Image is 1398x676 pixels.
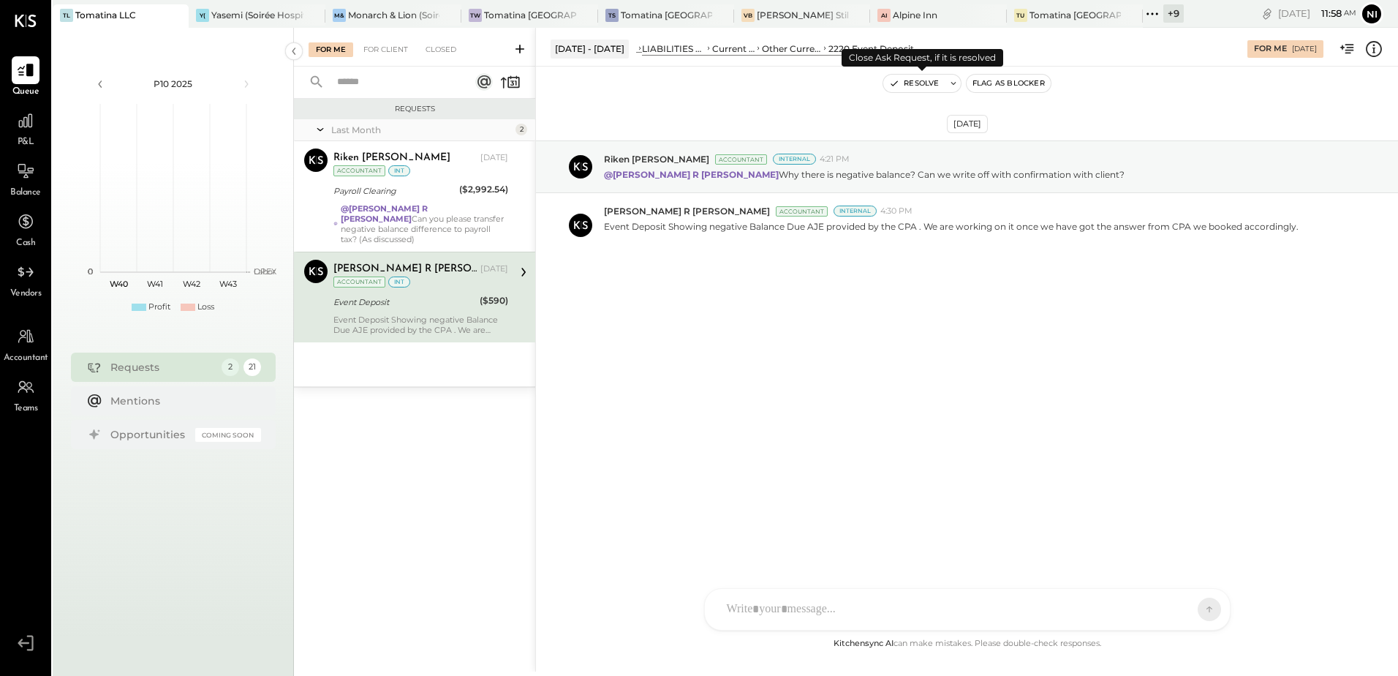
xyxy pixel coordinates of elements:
span: P&L [18,136,34,149]
div: For Me [1254,43,1287,55]
div: Event Deposit Showing negative Balance Due AJE provided by the CPA . We are working on it once we... [333,315,508,335]
span: [PERSON_NAME] R [PERSON_NAME] [604,205,770,217]
div: 2 [515,124,527,135]
div: [PERSON_NAME] R [PERSON_NAME] [333,262,477,277]
a: Teams [1,373,50,416]
span: Riken [PERSON_NAME] [604,153,709,165]
a: P&L [1,107,50,149]
div: Close Ask Request, if it is resolved [842,49,1003,67]
div: [DATE] [1278,7,1356,20]
span: 4:21 PM [820,154,850,165]
div: Tomatina [GEOGRAPHIC_DATA] [484,9,575,21]
div: Last Month [331,124,512,136]
div: Yasemi (Soirée Hospitality Group) [211,9,303,21]
div: Payroll Clearing [333,184,455,198]
div: Alpine Inn [893,9,937,21]
div: TL [60,9,73,22]
div: TW [469,9,482,22]
span: Balance [10,187,41,200]
div: Requests [301,104,528,114]
div: Tomatina [GEOGRAPHIC_DATA] [621,9,712,21]
div: Accountant [333,165,385,176]
p: Event Deposit Showing negative Balance Due AJE provided by the CPA . We are working on it once we... [604,220,1299,245]
text: W43 [219,279,237,289]
div: For Client [356,42,415,57]
div: Closed [418,42,464,57]
div: Mentions [110,394,254,408]
text: W42 [183,279,200,289]
div: [DATE] [480,152,508,164]
div: Other Current Liabilities [762,42,821,55]
text: W41 [147,279,163,289]
div: TS [605,9,619,22]
button: Resolve [883,75,945,92]
div: Accountant [776,206,828,217]
div: Requests [110,360,214,375]
div: For Me [309,42,353,57]
div: P10 2025 [111,78,235,90]
div: LIABILITIES AND EQUITY [642,42,705,55]
text: OPEX [254,266,277,277]
div: Accountant [715,154,767,165]
button: Flag as Blocker [967,75,1051,92]
div: Current Liabilities [712,42,755,55]
div: Tomatina [GEOGRAPHIC_DATA] [1029,9,1121,21]
div: Tomatina LLC [75,9,136,21]
div: Can you please transfer negative balance difference to payroll tax? (As discussed) [341,203,508,244]
div: [DATE] [480,263,508,275]
div: Profit [148,301,170,313]
strong: @[PERSON_NAME] R [PERSON_NAME] [341,203,428,224]
div: Opportunities [110,427,188,442]
strong: @[PERSON_NAME] R [PERSON_NAME] [604,169,779,180]
a: Cash [1,208,50,250]
text: W40 [109,279,127,289]
div: 21 [243,358,261,376]
div: Event Deposit [333,295,475,309]
div: Monarch & Lion (Soirée Hospitality Group) [348,9,439,21]
div: TU [1014,9,1027,22]
div: Internal [834,206,877,217]
span: 4:30 PM [880,206,913,217]
a: Accountant [1,323,50,365]
div: 2 [222,358,239,376]
div: copy link [1260,6,1274,21]
div: Coming Soon [195,428,261,442]
p: Why there is negative balance? Can we write off with confirmation with client? [604,168,1125,181]
div: ($590) [480,293,508,308]
text: 0 [88,266,93,277]
div: + 9 [1163,4,1184,23]
span: Cash [16,237,35,250]
span: Vendors [10,288,42,301]
span: Accountant [4,352,48,365]
div: 2220 Event Deposit [828,42,914,55]
div: Accountant [333,277,385,288]
div: int [388,165,410,176]
div: Riken [PERSON_NAME] [333,151,450,165]
div: VB [741,9,755,22]
div: M& [333,9,346,22]
div: Loss [197,301,214,313]
div: Internal [773,154,816,165]
a: Queue [1,56,50,99]
div: [PERSON_NAME] Stillhouse [757,9,848,21]
div: AI [877,9,891,22]
span: Queue [12,86,39,99]
button: Ni [1360,2,1383,26]
span: Teams [14,402,38,416]
div: [DATE] [1292,44,1317,54]
div: [DATE] [947,115,988,133]
div: int [388,277,410,288]
a: Balance [1,157,50,200]
div: [DATE] - [DATE] [551,40,629,58]
a: Vendors [1,258,50,301]
div: ($2,992.54) [459,182,508,197]
div: Y( [196,9,209,22]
